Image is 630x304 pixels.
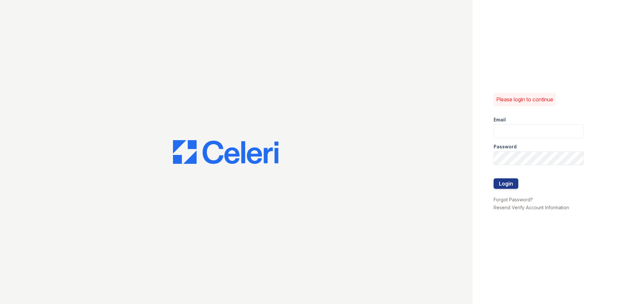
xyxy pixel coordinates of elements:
a: Forgot Password? [494,197,533,202]
a: Resend Verify Account Information [494,205,569,210]
p: Please login to continue [496,95,553,103]
img: CE_Logo_Blue-a8612792a0a2168367f1c8372b55b34899dd931a85d93a1a3d3e32e68fde9ad4.png [173,140,278,164]
label: Password [494,143,517,150]
button: Login [494,178,518,189]
label: Email [494,116,506,123]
